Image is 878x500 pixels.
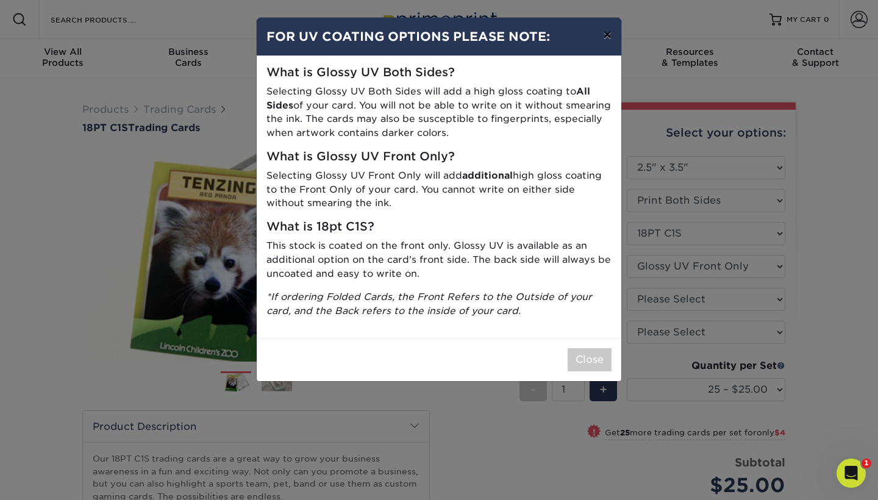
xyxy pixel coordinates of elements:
p: Selecting Glossy UV Both Sides will add a high gloss coating to of your card. You will not be abl... [266,85,612,140]
iframe: Intercom live chat [837,459,866,488]
button: Close [568,348,612,371]
h5: What is Glossy UV Both Sides? [266,66,612,80]
h5: What is 18pt C1S? [266,220,612,234]
i: *If ordering Folded Cards, the Front Refers to the Outside of your card, and the Back refers to t... [266,291,592,316]
p: Selecting Glossy UV Front Only will add high gloss coating to the Front Only of your card. You ca... [266,169,612,210]
strong: All Sides [266,85,590,111]
span: 1 [862,459,871,468]
strong: additional [462,170,513,181]
h4: FOR UV COATING OPTIONS PLEASE NOTE: [266,27,612,46]
p: This stock is coated on the front only. Glossy UV is available as an additional option on the car... [266,239,612,280]
h5: What is Glossy UV Front Only? [266,150,612,164]
button: × [593,18,621,52]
